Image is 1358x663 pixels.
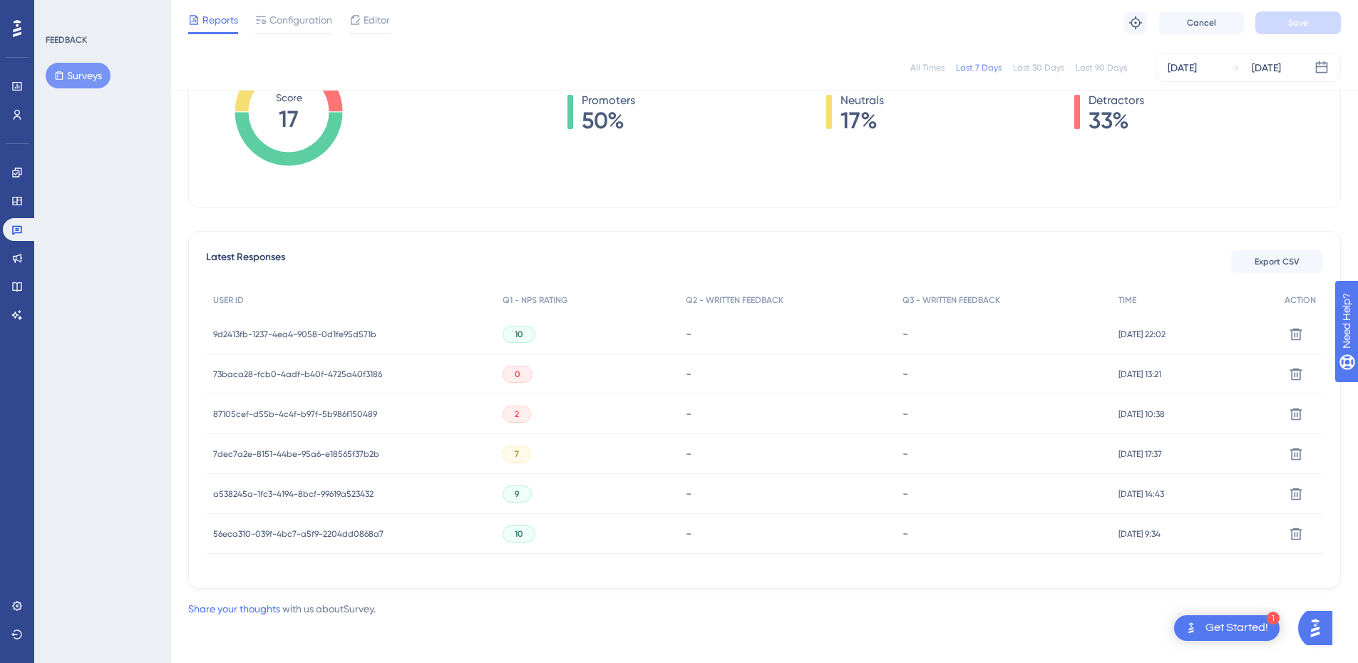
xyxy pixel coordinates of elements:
span: USER ID [213,294,244,306]
div: Last 30 Days [1013,62,1064,73]
span: [DATE] 17:37 [1118,448,1162,460]
button: Export CSV [1230,250,1323,273]
span: Save [1288,17,1308,29]
span: 9d2413fb-1237-4ea4-9058-0d1fe95d571b [213,329,376,340]
span: [DATE] 22:02 [1118,329,1166,340]
span: 0 [515,369,520,380]
span: 10 [515,528,523,540]
div: - [902,527,1105,540]
span: Latest Responses [206,249,285,274]
span: Cancel [1187,17,1216,29]
div: All Times [910,62,945,73]
a: Share your thoughts [188,603,280,615]
div: - [902,447,1105,461]
div: - [686,447,888,461]
span: [DATE] 14:43 [1118,488,1164,500]
iframe: UserGuiding AI Assistant Launcher [1298,607,1341,649]
div: - [902,367,1105,381]
span: Editor [364,11,390,29]
span: [DATE] 10:38 [1118,408,1165,420]
span: Reports [202,11,238,29]
div: [DATE] [1168,59,1197,76]
span: 87105cef-d55b-4c4f-b97f-5b986f150489 [213,408,377,420]
button: Cancel [1158,11,1244,34]
span: Q3 - WRITTEN FEEDBACK [902,294,1000,306]
span: Need Help? [34,4,89,21]
span: [DATE] 9:34 [1118,528,1161,540]
div: Last 7 Days [956,62,1002,73]
tspan: 17 [279,106,299,133]
span: 50% [582,109,635,132]
div: - [902,327,1105,341]
span: 33% [1089,109,1144,132]
span: 73baca28-fcb0-4adf-b40f-4725a40f3186 [213,369,382,380]
div: with us about Survey . [188,600,376,617]
span: 7 [515,448,519,460]
span: Q2 - WRITTEN FEEDBACK [686,294,783,306]
span: 2 [515,408,519,420]
span: 56eca310-039f-4bc7-a5f9-2204dd0868a7 [213,528,384,540]
div: Last 90 Days [1076,62,1127,73]
div: Open Get Started! checklist, remaining modules: 1 [1174,615,1280,641]
button: Save [1255,11,1341,34]
div: - [686,487,888,500]
div: FEEDBACK [46,34,87,46]
span: 9 [515,488,520,500]
div: - [686,327,888,341]
span: a538245a-1fc3-4194-8bcf-99619a523432 [213,488,374,500]
div: - [902,407,1105,421]
tspan: Score [276,92,302,103]
button: Surveys [46,63,110,88]
span: Detractors [1089,92,1144,109]
span: [DATE] 13:21 [1118,369,1161,380]
span: Neutrals [840,92,884,109]
span: ACTION [1285,294,1316,306]
span: Promoters [582,92,635,109]
span: TIME [1118,294,1136,306]
img: launcher-image-alternative-text [1183,620,1200,637]
div: - [686,407,888,421]
div: - [902,487,1105,500]
span: Configuration [269,11,332,29]
div: 1 [1267,612,1280,625]
div: [DATE] [1252,59,1281,76]
div: Get Started! [1205,620,1268,636]
span: Export CSV [1255,256,1300,267]
div: - [686,527,888,540]
span: Q1 - NPS RATING [503,294,567,306]
div: - [686,367,888,381]
span: 7dec7a2e-8151-44be-95a6-e18565f37b2b [213,448,379,460]
span: 17% [840,109,884,132]
span: 10 [515,329,523,340]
